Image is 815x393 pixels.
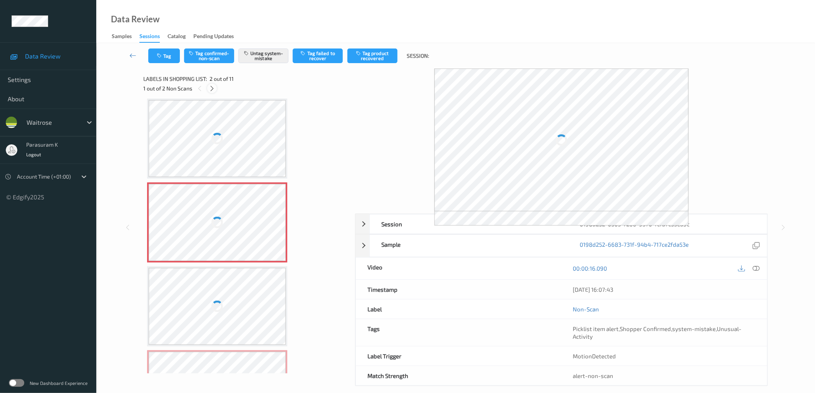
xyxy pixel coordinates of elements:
[139,32,160,43] div: Sessions
[573,305,599,313] a: Non-Scan
[356,319,562,346] div: Tags
[193,32,234,42] div: Pending Updates
[356,214,768,234] div: Session0198d252-0503-7266-9370-fcfa7c53ea9c
[356,258,562,279] div: Video
[407,52,429,60] span: Session:
[580,241,689,251] a: 0198d252-6683-731f-94b4-717ce2fda53e
[573,325,742,340] span: , , ,
[111,15,159,23] div: Data Review
[356,366,562,385] div: Match Strength
[148,48,180,63] button: Tag
[573,372,756,380] div: alert-non-scan
[356,299,562,319] div: Label
[112,31,139,42] a: Samples
[193,31,241,42] a: Pending Updates
[112,32,132,42] div: Samples
[139,31,168,43] a: Sessions
[573,286,756,293] div: [DATE] 16:07:43
[573,264,607,272] a: 00:00:16.090
[238,48,288,63] button: Untag system-mistake
[672,325,716,332] span: system-mistake
[210,75,234,83] span: 2 out of 11
[562,346,767,366] div: MotionDetected
[356,280,562,299] div: Timestamp
[356,234,768,257] div: Sample0198d252-6683-731f-94b4-717ce2fda53e
[573,325,619,332] span: Picklist item alert
[143,84,350,93] div: 1 out of 2 Non Scans
[573,325,742,340] span: Unusual-Activity
[293,48,343,63] button: Tag failed to recover
[168,31,193,42] a: Catalog
[370,214,568,234] div: Session
[143,75,207,83] span: Labels in shopping list:
[356,346,562,366] div: Label Trigger
[184,48,234,63] button: Tag confirmed-non-scan
[347,48,397,63] button: Tag product recovered
[370,235,568,257] div: Sample
[620,325,671,332] span: Shopper Confirmed
[168,32,186,42] div: Catalog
